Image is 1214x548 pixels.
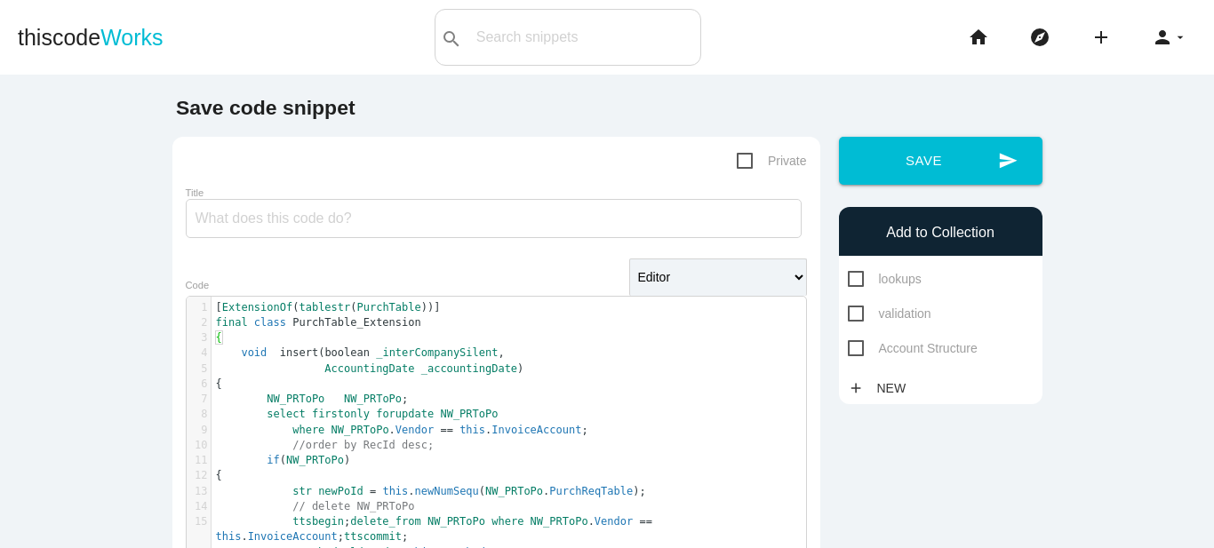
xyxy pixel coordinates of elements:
span: . ( . ); [216,485,646,497]
span: ) [216,362,524,375]
input: Search snippets [467,19,700,56]
span: ; [216,393,409,405]
span: InvoiceAccount [491,424,581,436]
span: firstonly [312,408,370,420]
span: ttsbegin [292,515,344,528]
span: ( ) [216,454,351,466]
label: Title [186,187,204,198]
span: InvoiceAccount [248,530,338,543]
span: NW_PRToPo [485,485,543,497]
span: == [440,424,452,436]
i: arrow_drop_down [1173,9,1187,66]
span: str [292,485,312,497]
span: PurchTable_Extension [292,316,421,329]
div: 5 [187,361,211,377]
span: ( , [216,346,505,359]
span: ; . . ; ; [216,515,659,543]
span: { [216,377,222,390]
b: Save code snippet [176,96,355,119]
span: PurchReqTable [549,485,633,497]
span: PurchTable [356,301,420,314]
span: boolean [324,346,370,359]
span: newPoId [318,485,363,497]
span: NW_PRToPo [427,515,485,528]
span: NW_PRToPo [331,424,389,436]
span: NW_PRToPo [440,408,498,420]
i: add [1090,9,1112,66]
span: NW_PRToPo [344,393,402,405]
span: insert [280,346,318,359]
div: 2 [187,315,211,330]
span: NW_PRToPo [286,454,344,466]
span: //order by RecId desc; [292,439,434,451]
span: // delete NW_PRToPo [292,500,414,512]
span: _interCompanySilent [376,346,498,359]
span: class [254,316,286,329]
i: explore [1029,9,1050,66]
span: NW_PRToPo [267,393,324,405]
span: this [216,530,242,543]
h6: Add to Collection [848,225,1034,241]
div: 9 [187,423,211,438]
span: == [639,515,651,528]
span: Vendor [595,515,633,528]
span: if [267,454,279,466]
div: 7 [187,392,211,407]
span: newNumSequ [415,485,479,497]
span: delete_from [350,515,420,528]
div: 14 [187,499,211,514]
i: person [1152,9,1173,66]
span: forupdate [376,408,434,420]
i: add [848,372,864,404]
span: { [216,331,222,344]
span: _accountingDate [421,362,517,375]
span: Vendor [395,424,434,436]
span: this [459,424,485,436]
div: 8 [187,407,211,422]
i: search [441,11,462,68]
span: where [491,515,523,528]
button: search [435,10,467,65]
span: void [241,346,267,359]
span: . . ; [216,424,588,436]
div: 1 [187,300,211,315]
i: home [968,9,989,66]
i: send [998,137,1018,185]
label: Code [186,280,210,290]
div: 11 [187,453,211,468]
div: 13 [187,484,211,499]
span: Account Structure [848,338,978,360]
div: 3 [187,330,211,345]
span: final [216,316,248,329]
span: [ ( ( ))] [216,301,441,314]
button: sendSave [839,137,1042,185]
span: Works [100,25,163,50]
span: this [382,485,408,497]
div: 6 [187,377,211,392]
span: validation [848,303,931,325]
a: addNew [848,372,915,404]
div: 15 [187,514,211,529]
span: lookups [848,268,922,290]
span: select [267,408,305,420]
div: 4 [187,345,211,361]
div: 12 [187,468,211,483]
span: AccountingDate [324,362,414,375]
a: thiscodeWorks [18,9,164,66]
span: where [292,424,324,436]
input: What does this code do? [186,199,802,238]
span: Private [737,150,807,172]
div: 10 [187,438,211,453]
span: ttscommit [344,530,402,543]
span: ExtensionOf [222,301,292,314]
span: NW_PRToPo [531,515,588,528]
span: = [370,485,376,497]
span: { [216,469,222,481]
span: tablestr [299,301,350,314]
